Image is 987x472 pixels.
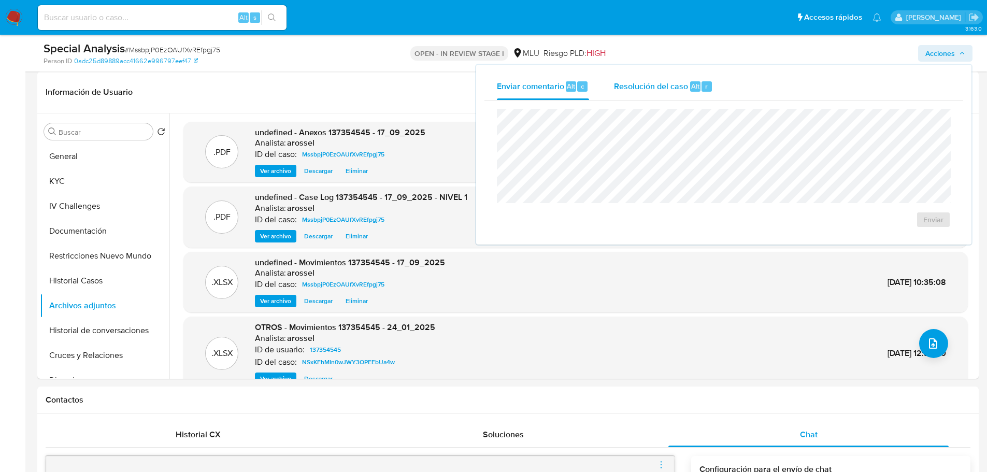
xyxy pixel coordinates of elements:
[888,276,946,288] span: [DATE] 10:35:08
[48,127,56,136] button: Buscar
[906,12,965,22] p: antonio.rossel@mercadolibre.com
[255,138,286,148] p: Analista:
[614,80,688,92] span: Resolución del caso
[302,213,384,226] span: MssbpjP0EzOAUfXvREfpgj75
[260,374,291,384] span: Ver archivo
[543,48,606,59] span: Riesgo PLD:
[239,12,248,22] span: Alt
[211,277,233,288] p: .XLSX
[260,166,291,176] span: Ver archivo
[287,268,314,278] h6: arossel
[302,278,384,291] span: MssbpjP0EzOAUfXvREfpgj75
[918,45,972,62] button: Acciones
[287,333,314,344] h6: arossel
[302,356,395,368] span: NSxKFhMIn0wJWY3OPEEbUa4w
[40,244,169,268] button: Restricciones Nuevo Mundo
[299,230,338,242] button: Descargar
[705,81,708,91] span: r
[872,13,881,22] a: Notificaciones
[255,126,425,138] span: undefined - Anexos 137354545 - 17_09_2025
[255,268,286,278] p: Analista:
[299,373,338,385] button: Descargar
[74,56,198,66] a: 0adc25d89889acc41662e996797eef47
[302,148,384,161] span: MssbpjP0EzOAUfXvREfpgj75
[255,165,296,177] button: Ver archivo
[567,81,575,91] span: Alt
[304,231,333,241] span: Descargar
[125,45,220,55] span: # MssbpjP0EzOAUfXvREfpgj75
[59,127,149,137] input: Buscar
[340,295,373,307] button: Eliminar
[211,348,233,359] p: .XLSX
[691,81,699,91] span: Alt
[255,256,445,268] span: undefined - Movimientos 137354545 - 17_09_2025
[310,344,341,356] span: 137354545
[40,318,169,343] button: Historial de conversaciones
[804,12,862,23] span: Accesos rápidos
[299,295,338,307] button: Descargar
[255,203,286,213] p: Analista:
[40,144,169,169] button: General
[304,296,333,306] span: Descargar
[176,428,221,440] span: Historial CX
[298,148,389,161] a: MssbpjP0EzOAUfXvREfpgj75
[44,40,125,56] b: Special Analysis
[255,333,286,344] p: Analista:
[410,46,508,61] p: OPEN - IN REVIEW STAGE I
[800,428,818,440] span: Chat
[255,321,435,333] span: OTROS - Movimientos 137354545 - 24_01_2025
[965,24,982,33] span: 3.163.0
[581,81,584,91] span: c
[483,428,524,440] span: Soluciones
[287,203,314,213] h6: arossel
[298,278,389,291] a: MssbpjP0EzOAUfXvREfpgj75
[306,344,345,356] a: 137354545
[255,373,296,385] button: Ver archivo
[40,293,169,318] button: Archivos adjuntos
[261,10,282,25] button: search-icon
[512,48,539,59] div: MLU
[587,47,606,59] span: HIGH
[255,230,296,242] button: Ver archivo
[260,296,291,306] span: Ver archivo
[40,268,169,293] button: Historial Casos
[40,219,169,244] button: Documentación
[298,213,389,226] a: MssbpjP0EzOAUfXvREfpgj75
[44,56,72,66] b: Person ID
[40,169,169,194] button: KYC
[40,368,169,393] button: Direcciones
[213,211,231,223] p: .PDF
[255,214,297,225] p: ID del caso:
[340,230,373,242] button: Eliminar
[255,345,305,355] p: ID de usuario:
[46,395,970,405] h1: Contactos
[38,11,287,24] input: Buscar usuario o caso...
[157,127,165,139] button: Volver al orden por defecto
[968,12,979,23] a: Salir
[255,149,297,160] p: ID del caso:
[213,147,231,158] p: .PDF
[925,45,955,62] span: Acciones
[298,356,399,368] a: NSxKFhMIn0wJWY3OPEEbUa4w
[40,194,169,219] button: IV Challenges
[304,374,333,384] span: Descargar
[260,231,291,241] span: Ver archivo
[255,191,467,203] span: undefined - Case Log 137354545 - 17_09_2025 - NIVEL 1
[919,329,948,358] button: upload-file
[346,166,368,176] span: Eliminar
[346,231,368,241] span: Eliminar
[299,165,338,177] button: Descargar
[40,343,169,368] button: Cruces y Relaciones
[253,12,256,22] span: s
[304,166,333,176] span: Descargar
[255,295,296,307] button: Ver archivo
[255,357,297,367] p: ID del caso:
[346,296,368,306] span: Eliminar
[888,347,946,359] span: [DATE] 12:38:50
[46,87,133,97] h1: Información de Usuario
[287,138,314,148] h6: arossel
[255,279,297,290] p: ID del caso:
[340,165,373,177] button: Eliminar
[497,80,564,92] span: Enviar comentario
